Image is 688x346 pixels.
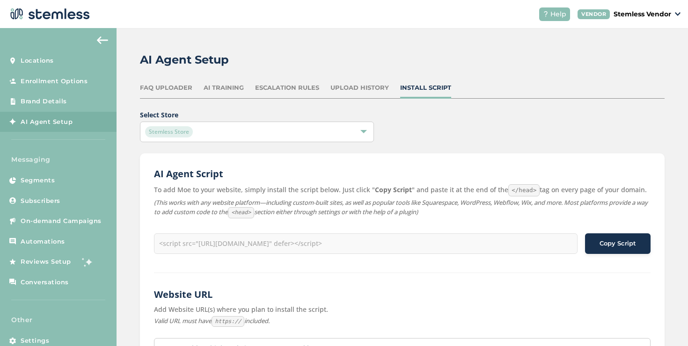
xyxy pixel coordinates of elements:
span: Settings [21,336,49,346]
span: Subscribers [21,196,60,206]
span: Reviews Setup [21,257,71,267]
div: Install Script [400,83,451,93]
code: https:// [212,316,244,327]
img: icon-help-white-03924b79.svg [543,11,549,17]
label: Select Store [140,110,665,120]
img: icon-arrow-back-accent-c549486e.svg [97,36,108,44]
span: Conversations [21,278,69,287]
button: Copy Script [585,233,651,254]
span: Locations [21,56,54,65]
span: Stemless Store [145,126,193,137]
div: Escalation Rules [255,83,319,93]
iframe: Chat Widget [641,301,688,346]
span: Brand Details [21,97,67,106]
label: To add Moe to your website, simply install the script below. Just click " " and paste it at the e... [154,184,651,196]
span: Enrollment Options [21,77,88,86]
div: VENDOR [578,9,610,19]
h2: AI Agent Script [154,167,651,180]
h2: Website URL [154,288,651,301]
code: <head> [228,207,254,218]
h2: AI Agent Setup [140,51,229,68]
div: Upload History [330,83,389,93]
img: icon_down-arrow-small-66adaf34.svg [675,12,681,16]
img: logo-dark-0685b13c.svg [7,5,90,23]
div: FAQ Uploader [140,83,192,93]
span: Copy Script [600,239,636,248]
span: Help [550,9,566,19]
img: glitter-stars-b7820f95.gif [78,252,97,271]
span: Segments [21,176,55,185]
code: </head> [508,184,540,196]
label: (This works with any website platform—including custom-built sites, as well as popular tools like... [154,198,651,218]
label: Valid URL must have included. [154,316,651,327]
div: AI Training [204,83,244,93]
span: On-demand Campaigns [21,216,102,226]
strong: Copy Script [375,185,412,194]
label: Add Website URL(s) where you plan to install the script. [154,305,651,314]
p: Stemless Vendor [614,9,671,19]
span: Automations [21,237,65,246]
span: AI Agent Setup [21,117,73,127]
